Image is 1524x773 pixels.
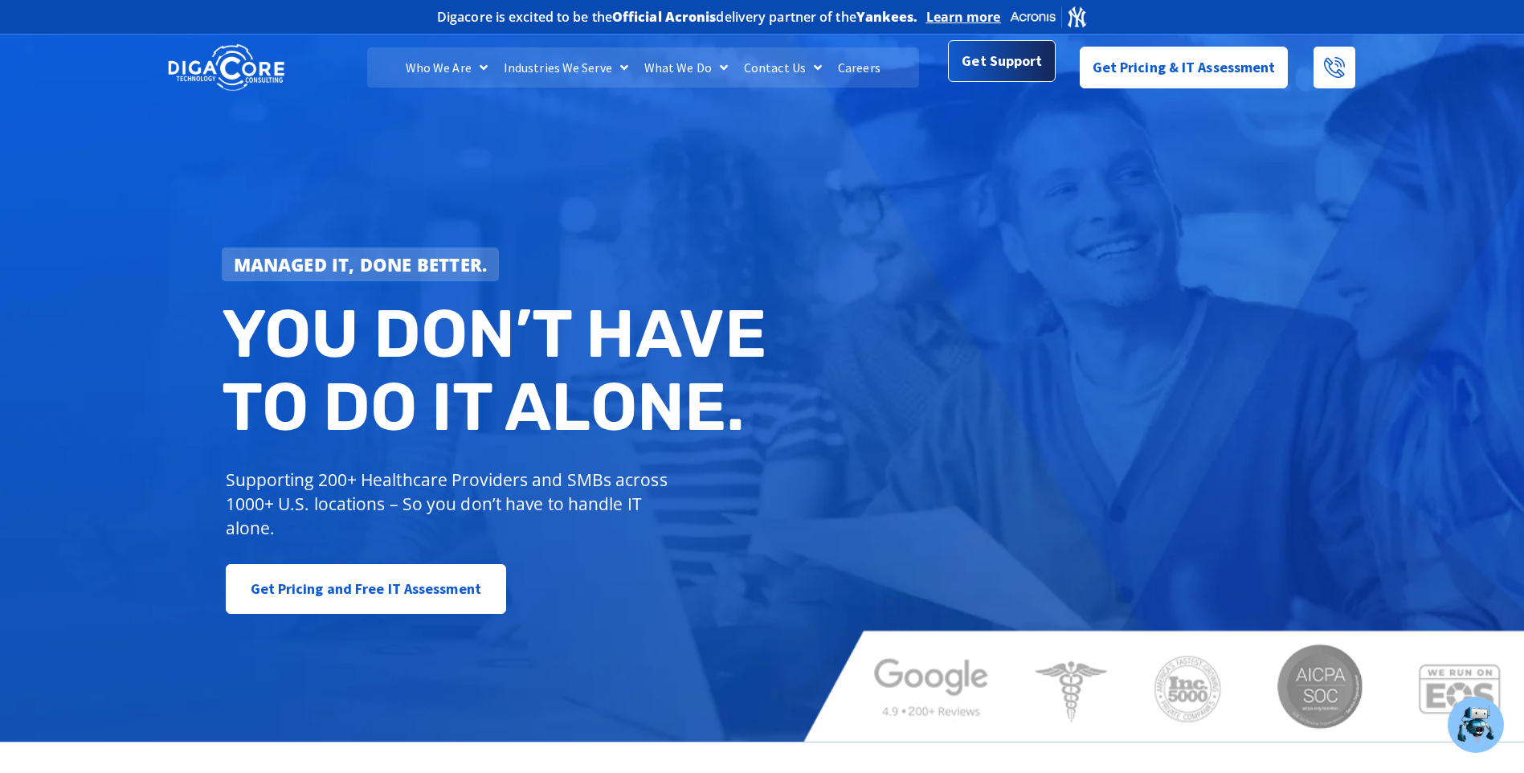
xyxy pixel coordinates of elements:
b: Yankees. [856,8,918,26]
h2: Digacore is excited to be the delivery partner of the [437,10,918,23]
a: Who We Are [398,47,496,88]
span: Get Pricing & IT Assessment [1093,51,1276,84]
a: Learn more [926,9,1001,25]
a: Managed IT, done better. [222,247,500,281]
a: Industries We Serve [496,47,636,88]
a: Contact Us [736,47,830,88]
span: Get Support [962,45,1042,77]
a: Careers [830,47,889,88]
a: Get Pricing & IT Assessment [1080,47,1289,88]
img: Acronis [1009,5,1088,28]
a: Get Support [948,40,1055,82]
p: Supporting 200+ Healthcare Providers and SMBs across 1000+ U.S. locations – So you don’t have to ... [226,468,675,540]
h2: You don’t have to do IT alone. [222,297,774,444]
a: Get Pricing and Free IT Assessment [226,564,506,614]
b: Official Acronis [612,8,717,26]
strong: Managed IT, done better. [234,252,488,276]
a: What We Do [636,47,736,88]
span: Get Pricing and Free IT Assessment [251,573,481,605]
img: DigaCore Technology Consulting [168,43,284,93]
nav: Menu [367,47,918,88]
